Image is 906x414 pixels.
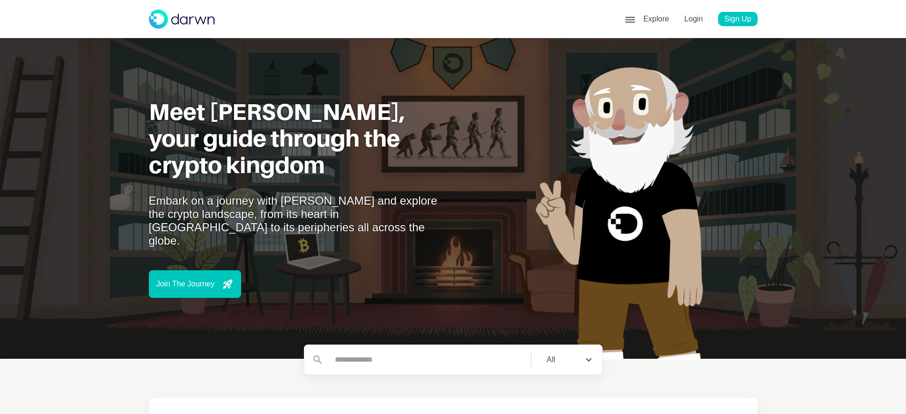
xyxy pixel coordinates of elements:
p: Join The Journey [156,280,214,288]
p: Explore [642,12,671,27]
p: Login [683,12,705,27]
p: Embark on a journey with [PERSON_NAME] and explore the crypto landscape, from its heart in [GEOGR... [149,194,453,247]
a: Join The Journey [149,270,758,298]
div: All [547,355,555,364]
h1: Meet [PERSON_NAME], your guide through the crypto kingdom [149,99,453,179]
a: Sign Up [718,12,758,27]
a: Login [677,12,711,27]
